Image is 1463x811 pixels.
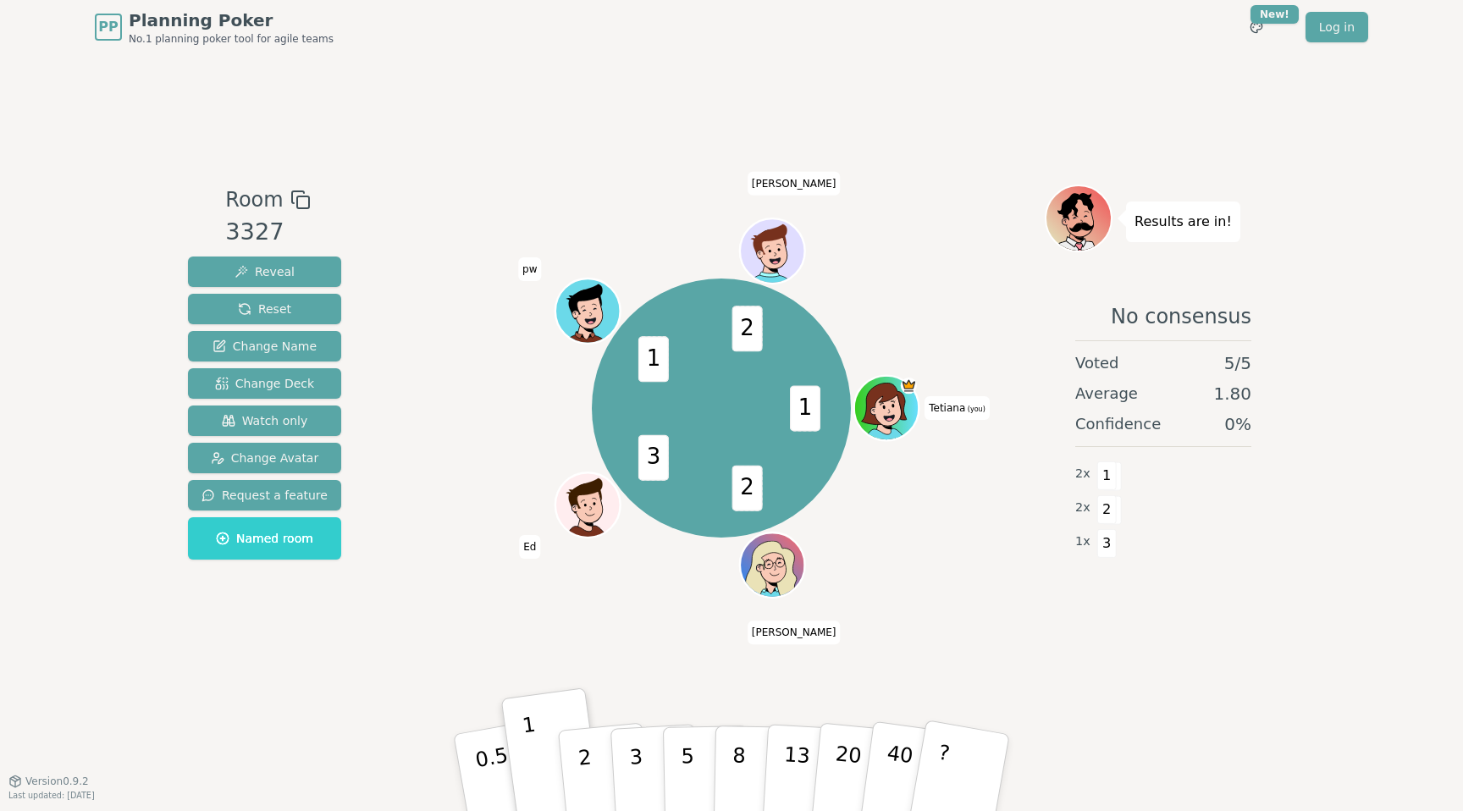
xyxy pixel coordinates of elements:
[213,338,317,355] span: Change Name
[731,306,762,351] span: 2
[790,385,820,431] span: 1
[1213,382,1251,405] span: 1.80
[900,378,916,394] span: Tetiana is the host
[188,368,341,399] button: Change Deck
[225,215,310,250] div: 3327
[1250,5,1299,24] div: New!
[1075,499,1090,517] span: 2 x
[856,378,917,439] button: Click to change your avatar
[95,8,334,46] a: PPPlanning PokerNo.1 planning poker tool for agile teams
[1097,529,1117,558] span: 3
[188,517,341,560] button: Named room
[1075,412,1161,436] span: Confidence
[215,375,314,392] span: Change Deck
[519,535,540,559] span: Click to change your name
[1224,412,1251,436] span: 0 %
[1224,351,1251,375] span: 5 / 5
[1111,303,1251,330] span: No consensus
[1075,465,1090,483] span: 2 x
[238,301,291,317] span: Reset
[188,405,341,436] button: Watch only
[188,294,341,324] button: Reset
[25,775,89,788] span: Version 0.9.2
[1075,382,1138,405] span: Average
[638,434,668,480] span: 3
[235,263,295,280] span: Reveal
[98,17,118,37] span: PP
[1135,210,1232,234] p: Results are in!
[222,412,308,429] span: Watch only
[216,530,313,547] span: Named room
[202,487,328,504] span: Request a feature
[1097,495,1117,524] span: 2
[1306,12,1368,42] a: Log in
[188,480,341,510] button: Request a feature
[1075,351,1119,375] span: Voted
[925,396,990,420] span: Click to change your name
[731,465,762,510] span: 2
[748,172,841,196] span: Click to change your name
[8,791,95,800] span: Last updated: [DATE]
[129,8,334,32] span: Planning Poker
[211,450,319,466] span: Change Avatar
[188,443,341,473] button: Change Avatar
[965,405,985,413] span: (you)
[8,775,89,788] button: Version0.9.2
[518,257,541,281] span: Click to change your name
[638,336,668,382] span: 1
[1075,532,1090,551] span: 1 x
[748,621,841,644] span: Click to change your name
[1097,461,1117,490] span: 1
[188,331,341,361] button: Change Name
[225,185,283,215] span: Room
[521,713,546,805] p: 1
[188,257,341,287] button: Reveal
[129,32,334,46] span: No.1 planning poker tool for agile teams
[1241,12,1272,42] button: New!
